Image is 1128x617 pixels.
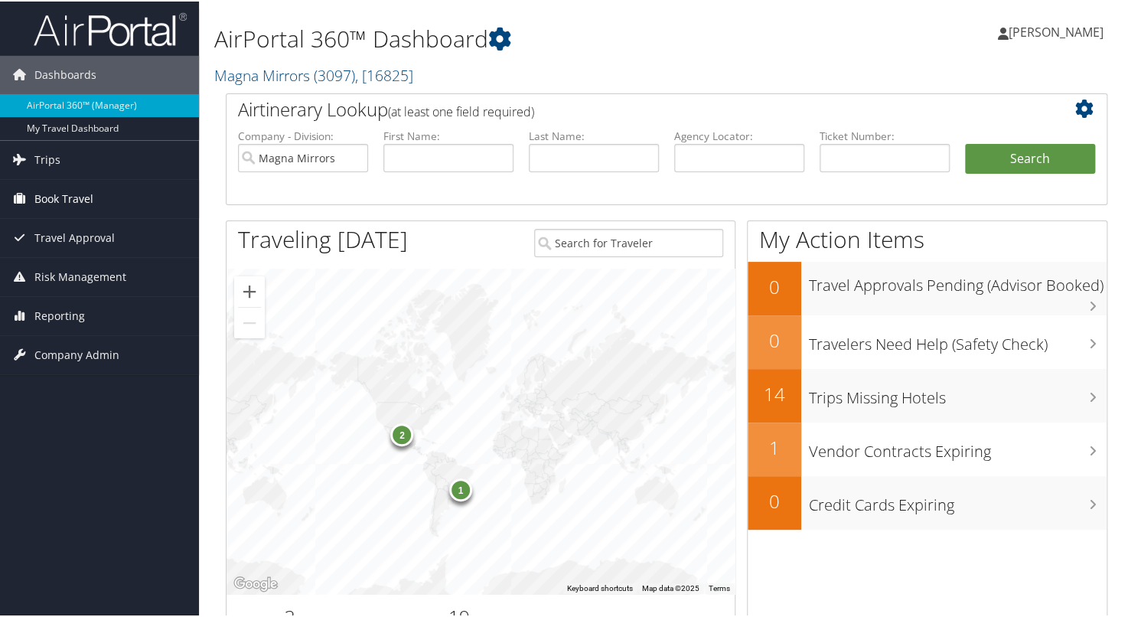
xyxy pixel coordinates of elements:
[748,273,801,299] h2: 0
[238,95,1022,121] h2: Airtinerary Lookup
[34,10,187,46] img: airportal-logo.png
[214,64,413,84] a: Magna Mirrors
[748,475,1107,528] a: 0Credit Cards Expiring
[234,275,265,305] button: Zoom in
[809,378,1107,407] h3: Trips Missing Hotels
[748,487,801,513] h2: 0
[34,139,60,178] span: Trips
[809,432,1107,461] h3: Vendor Contracts Expiring
[390,422,413,445] div: 2
[388,102,534,119] span: (at least one field required)
[809,485,1107,514] h3: Credit Cards Expiring
[748,421,1107,475] a: 1Vendor Contracts Expiring
[1009,22,1104,39] span: [PERSON_NAME]
[748,260,1107,314] a: 0Travel Approvals Pending (Advisor Booked)
[567,582,633,593] button: Keyboard shortcuts
[238,222,408,254] h1: Traveling [DATE]
[529,127,659,142] label: Last Name:
[238,127,368,142] label: Company - Division:
[965,142,1095,173] button: Search
[748,314,1107,367] a: 0Travelers Need Help (Safety Check)
[230,573,281,593] a: Open this area in Google Maps (opens a new window)
[748,222,1107,254] h1: My Action Items
[34,295,85,334] span: Reporting
[230,573,281,593] img: Google
[234,306,265,337] button: Zoom out
[34,256,126,295] span: Risk Management
[314,64,355,84] span: ( 3097 )
[748,433,801,459] h2: 1
[809,266,1107,295] h3: Travel Approvals Pending (Advisor Booked)
[355,64,413,84] span: , [ 16825 ]
[383,127,513,142] label: First Name:
[748,326,801,352] h2: 0
[748,367,1107,421] a: 14Trips Missing Hotels
[709,583,730,591] a: Terms (opens in new tab)
[34,178,93,217] span: Book Travel
[449,477,472,500] div: 1
[642,583,699,591] span: Map data ©2025
[214,21,817,54] h1: AirPortal 360™ Dashboard
[748,380,801,406] h2: 14
[674,127,804,142] label: Agency Locator:
[809,325,1107,354] h3: Travelers Need Help (Safety Check)
[820,127,950,142] label: Ticket Number:
[534,227,723,256] input: Search for Traveler
[34,217,115,256] span: Travel Approval
[34,54,96,93] span: Dashboards
[34,335,119,373] span: Company Admin
[998,8,1119,54] a: [PERSON_NAME]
